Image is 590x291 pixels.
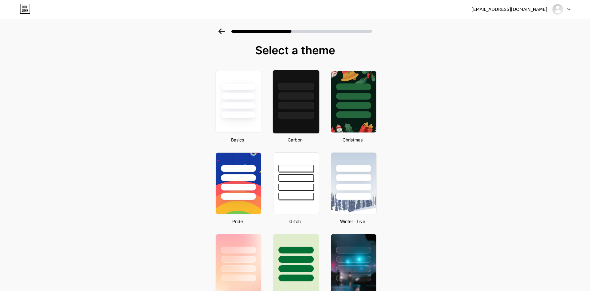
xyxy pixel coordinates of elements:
div: Carbon [271,137,319,143]
div: Select a theme [213,44,377,56]
div: [EMAIL_ADDRESS][DOMAIN_NAME] [471,6,547,13]
div: Glitch [271,218,319,225]
div: Winter · Live [329,218,377,225]
div: Pride [214,218,261,225]
div: Basics [214,137,261,143]
img: putnika [552,3,564,15]
div: Christmas [329,137,377,143]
